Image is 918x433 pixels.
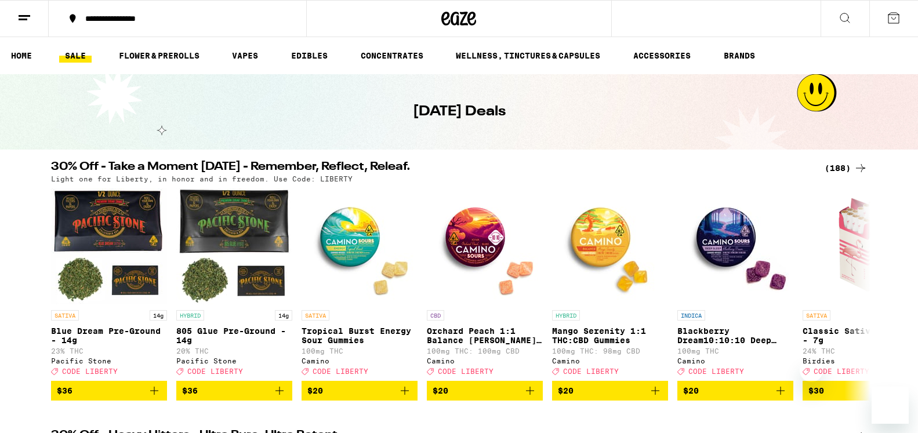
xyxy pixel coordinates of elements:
[51,381,167,401] button: Add to bag
[51,161,811,175] h2: 30% Off - Take a Moment [DATE] - Remember, Reflect, Releaf.
[427,381,543,401] button: Add to bag
[552,357,668,365] div: Camino
[552,188,668,381] a: Open page for Mango Serenity 1:1 THC:CBD Gummies from Camino
[302,326,418,345] p: Tropical Burst Energy Sour Gummies
[427,188,543,304] img: Camino - Orchard Peach 1:1 Balance Sours Gummies
[427,357,543,365] div: Camino
[355,49,429,63] a: CONCENTRATES
[275,310,292,321] p: 14g
[627,49,696,63] a: ACCESSORIES
[563,367,619,375] span: CODE LIBERTY
[302,347,418,355] p: 100mg THC
[677,326,793,345] p: Blackberry Dream10:10:10 Deep Sleep Gummies
[552,347,668,355] p: 100mg THC: 98mg CBD
[51,357,167,365] div: Pacific Stone
[176,347,292,355] p: 20% THC
[677,357,793,365] div: Camino
[677,188,793,304] img: Camino - Blackberry Dream10:10:10 Deep Sleep Gummies
[718,49,761,63] a: BRANDS
[872,387,909,424] iframe: Button to launch messaging window
[302,357,418,365] div: Camino
[62,367,118,375] span: CODE LIBERTY
[800,359,823,382] iframe: Close message
[808,386,824,395] span: $30
[433,386,448,395] span: $20
[302,310,329,321] p: SATIVA
[302,381,418,401] button: Add to bag
[51,347,167,355] p: 23% THC
[552,310,580,321] p: HYBRID
[677,381,793,401] button: Add to bag
[307,386,323,395] span: $20
[413,102,506,122] h1: [DATE] Deals
[427,188,543,381] a: Open page for Orchard Peach 1:1 Balance Sours Gummies from Camino
[226,49,264,63] a: VAPES
[182,386,198,395] span: $36
[5,49,38,63] a: HOME
[438,367,494,375] span: CODE LIBERTY
[51,310,79,321] p: SATIVA
[427,326,543,345] p: Orchard Peach 1:1 Balance [PERSON_NAME] Gummies
[113,49,205,63] a: FLOWER & PREROLLS
[51,326,167,345] p: Blue Dream Pre-Ground - 14g
[450,49,606,63] a: WELLNESS, TINCTURES & CAPSULES
[825,161,868,175] a: (188)
[176,357,292,365] div: Pacific Stone
[302,188,418,381] a: Open page for Tropical Burst Energy Sour Gummies from Camino
[677,188,793,381] a: Open page for Blackberry Dream10:10:10 Deep Sleep Gummies from Camino
[176,188,292,381] a: Open page for 805 Glue Pre-Ground - 14g from Pacific Stone
[803,310,830,321] p: SATIVA
[552,381,668,401] button: Add to bag
[552,326,668,345] p: Mango Serenity 1:1 THC:CBD Gummies
[51,175,353,183] p: Light one for Liberty, in honor and in freedom. Use Code: LIBERTY
[427,347,543,355] p: 100mg THC: 100mg CBD
[176,188,292,304] img: Pacific Stone - 805 Glue Pre-Ground - 14g
[51,188,167,304] img: Pacific Stone - Blue Dream Pre-Ground - 14g
[558,386,574,395] span: $20
[285,49,333,63] a: EDIBLES
[176,310,204,321] p: HYBRID
[683,386,699,395] span: $20
[187,367,243,375] span: CODE LIBERTY
[176,326,292,345] p: 805 Glue Pre-Ground - 14g
[176,381,292,401] button: Add to bag
[59,49,92,63] a: SALE
[302,188,418,304] img: Camino - Tropical Burst Energy Sour Gummies
[57,386,72,395] span: $36
[688,367,744,375] span: CODE LIBERTY
[51,188,167,381] a: Open page for Blue Dream Pre-Ground - 14g from Pacific Stone
[677,310,705,321] p: INDICA
[552,188,668,304] img: Camino - Mango Serenity 1:1 THC:CBD Gummies
[313,367,368,375] span: CODE LIBERTY
[150,310,167,321] p: 14g
[677,347,793,355] p: 100mg THC
[427,310,444,321] p: CBD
